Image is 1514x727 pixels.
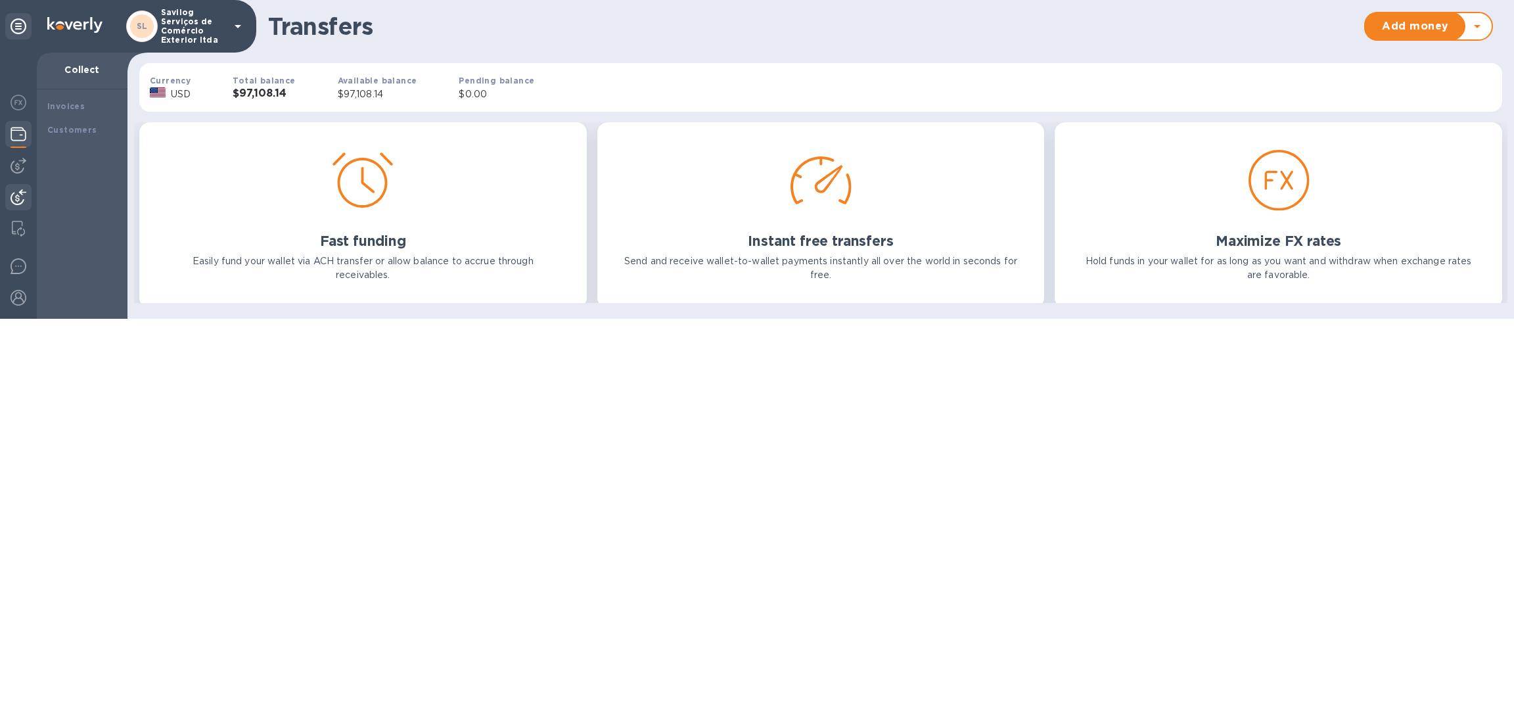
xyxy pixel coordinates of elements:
p: Easily fund your wallet via ACH transfer or allow balance to accrue through receivables. [166,254,561,282]
b: Total balance [233,76,295,85]
b: Pending balance [459,76,534,85]
h2: Instant free transfers [748,233,893,249]
b: Currency [150,76,191,85]
p: Collect [47,63,117,76]
h1: Transfers [268,12,1358,40]
p: $0.00 [459,87,534,101]
img: Foreign exchange [11,95,26,110]
b: Available balance [338,76,417,85]
img: Wallets [11,126,26,142]
p: USD [171,87,191,101]
p: Savilog Serviços de Comércio Exterior ltda [161,8,227,45]
p: Hold funds in your wallet for as long as you want and withdraw when exchange rates are favorable. [1081,254,1476,282]
button: Add money [1365,13,1465,39]
b: Invoices [47,101,85,111]
div: Unpin categories [5,13,32,39]
b: SL [137,21,148,31]
span: Add money [1376,18,1455,34]
h2: Fast funding [320,233,406,249]
p: Send and receive wallet-to-wallet payments instantly all over the world in seconds for free. [624,254,1019,282]
h2: Maximize FX rates [1216,233,1341,249]
img: Logo [47,17,103,33]
p: $97,108.14 [338,87,417,101]
h3: $97,108.14 [233,87,295,100]
b: Customers [47,125,97,135]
